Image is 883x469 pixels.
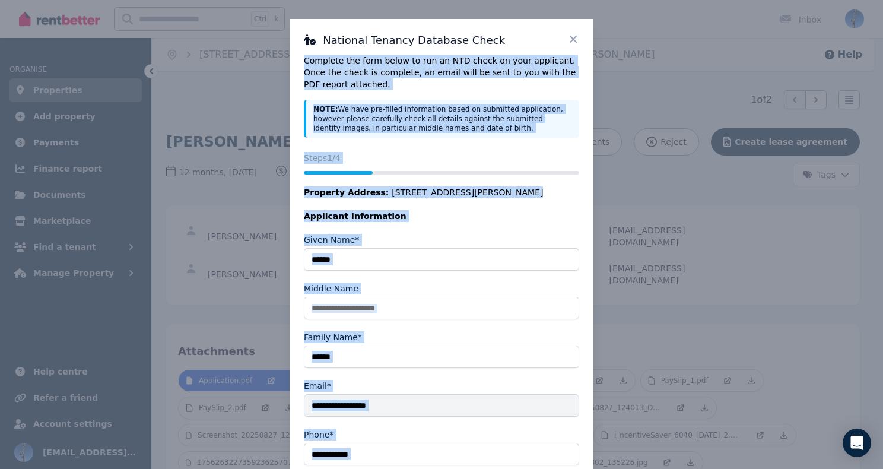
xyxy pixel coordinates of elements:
div: We have pre-filled information based on submitted application, however please carefully check all... [304,100,579,138]
strong: NOTE: [313,105,338,113]
label: Middle Name [304,283,358,294]
p: Complete the form below to run an NTD check on your applicant. Once the check is complete, an ema... [304,55,579,90]
label: Given Name* [304,234,359,246]
h3: National Tenancy Database Check [304,33,579,47]
p: Steps 1 /4 [304,152,579,164]
label: Phone* [304,429,333,441]
label: Email* [304,380,331,392]
label: Family Name* [304,331,362,343]
span: Property Address: [304,188,389,197]
span: [STREET_ADDRESS][PERSON_NAME] [392,186,543,198]
legend: Applicant Information [304,210,579,222]
div: Open Intercom Messenger [843,429,871,457]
